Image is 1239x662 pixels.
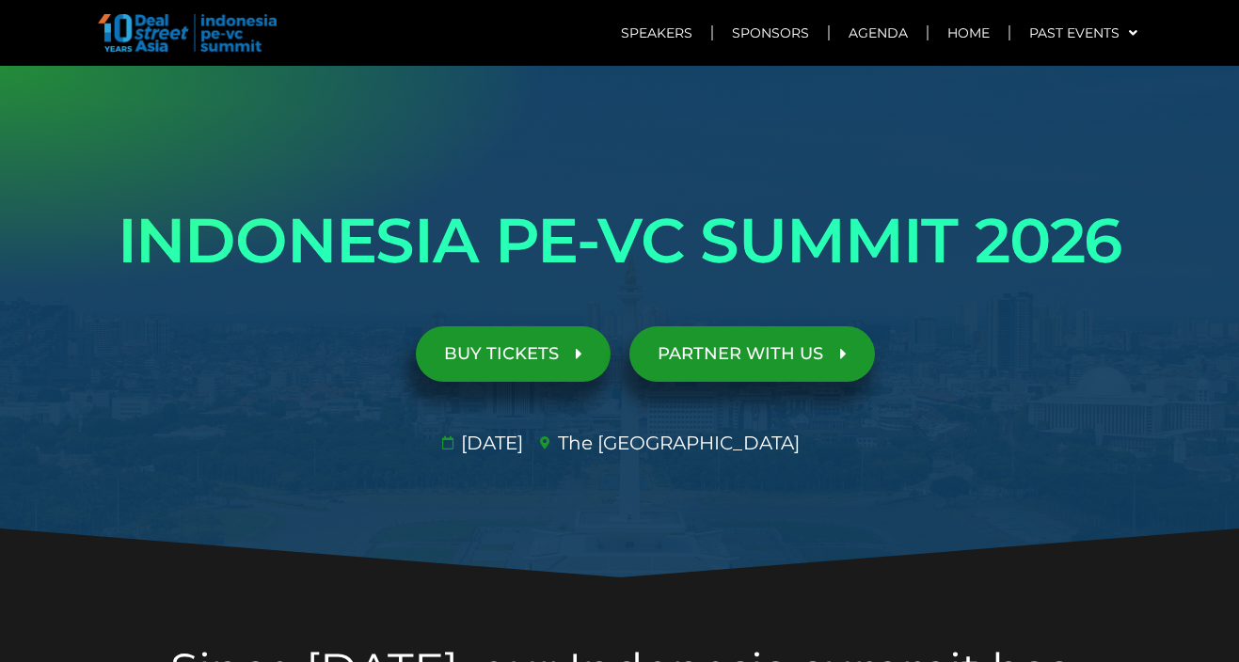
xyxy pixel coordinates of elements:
a: PARTNER WITH US [629,326,875,382]
a: Agenda [830,11,927,55]
a: Home [929,11,1009,55]
span: BUY TICKETS [444,345,559,363]
h1: INDONESIA PE-VC SUMMIT 2026 [93,188,1147,293]
a: BUY TICKETS [416,326,611,382]
a: Speakers [602,11,711,55]
span: [DATE]​ [456,429,523,457]
a: Past Events [1010,11,1156,55]
span: PARTNER WITH US [658,345,823,363]
a: Sponsors [713,11,828,55]
span: The [GEOGRAPHIC_DATA]​ [553,429,800,457]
